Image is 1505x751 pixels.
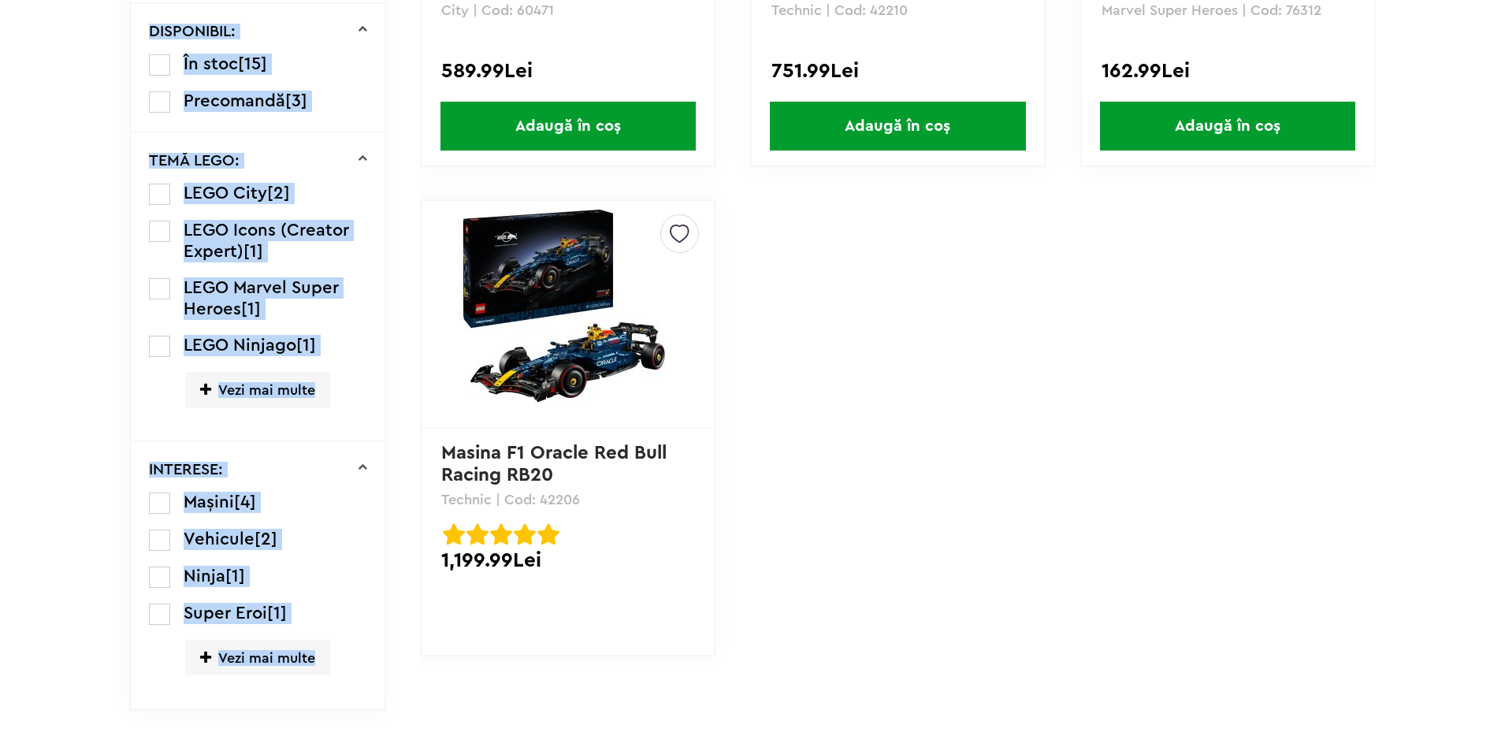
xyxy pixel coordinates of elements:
[296,336,316,354] span: [1]
[184,279,339,318] span: LEGO Marvel Super Heroes
[1102,61,1354,81] div: 162.99Lei
[184,184,267,202] span: LEGO City
[458,204,678,425] img: Masina F1 Oracle Red Bull Racing RB20
[241,300,261,318] span: [1]
[422,102,714,151] a: Adaugă în coș
[1102,3,1354,17] p: Marvel Super Heroes | Cod: 76312
[537,523,559,545] img: Evaluare cu stele
[441,3,694,17] p: City | Cod: 60471
[184,55,238,72] span: În stoc
[185,372,330,407] span: Vezi mai multe
[149,153,240,169] p: TEMĂ LEGO:
[234,493,256,511] span: [4]
[149,24,236,39] p: DISPONIBIL:
[440,102,696,151] span: Adaugă în coș
[285,92,307,110] span: [3]
[441,550,694,571] div: 1,199.99Lei
[441,61,694,81] div: 589.99Lei
[185,640,330,675] span: Vezi mai multe
[184,336,296,354] span: LEGO Ninjago
[184,92,285,110] span: Precomandă
[441,493,694,507] p: Technic | Cod: 42206
[238,55,267,72] span: [15]
[267,604,287,622] span: [1]
[752,102,1044,151] a: Adaugă în coș
[770,102,1025,151] span: Adaugă în coș
[184,221,349,260] span: LEGO Icons (Creator Expert)
[441,444,672,485] a: Masina F1 Oracle Red Bull Racing RB20
[443,523,465,545] img: Evaluare cu stele
[267,184,290,202] span: [2]
[255,530,277,548] span: [2]
[514,523,536,545] img: Evaluare cu stele
[771,3,1024,17] p: Technic | Cod: 42210
[184,604,267,622] span: Super Eroi
[490,523,512,545] img: Evaluare cu stele
[1100,102,1355,151] span: Adaugă în coș
[466,523,489,545] img: Evaluare cu stele
[771,61,1024,81] div: 751.99Lei
[184,493,234,511] span: Mașini
[225,567,245,585] span: [1]
[149,462,223,478] p: INTERESE:
[184,567,225,585] span: Ninja
[1082,102,1374,151] a: Adaugă în coș
[243,243,263,260] span: [1]
[184,530,255,548] span: Vehicule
